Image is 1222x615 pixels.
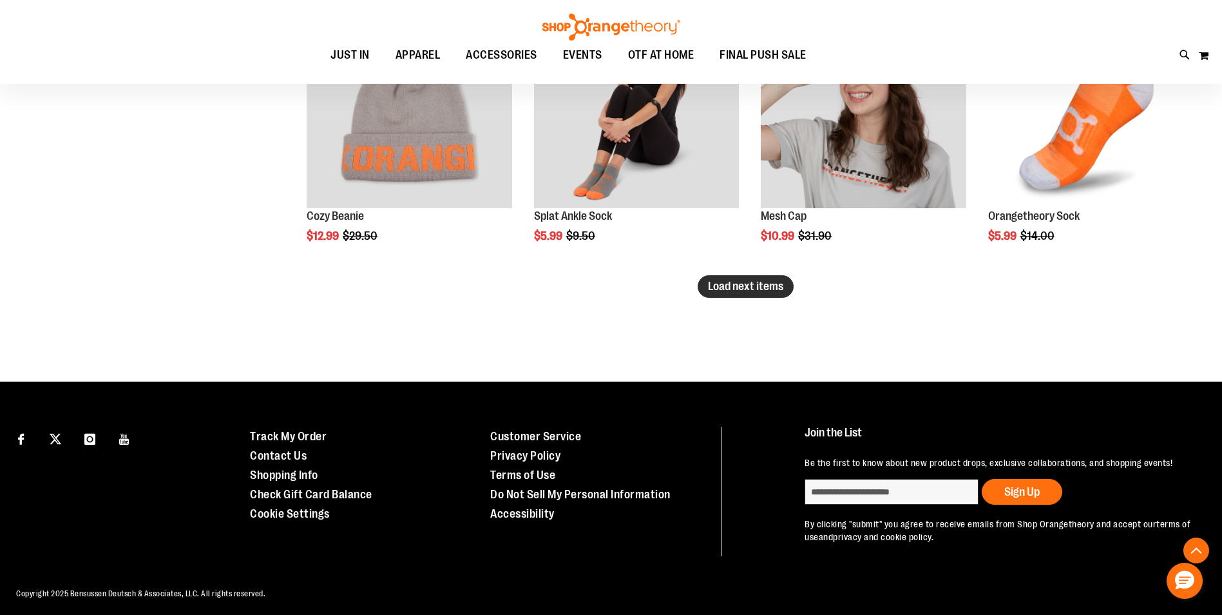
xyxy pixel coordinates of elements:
[307,229,341,242] span: $12.99
[490,430,581,443] a: Customer Service
[798,229,834,242] span: $31.90
[698,275,794,298] button: Load next items
[16,589,265,598] span: Copyright 2025 Bensussen Deutsch & Associates, LLC. All rights reserved.
[343,229,379,242] span: $29.50
[805,518,1192,543] p: By clicking "submit" you agree to receive emails from Shop Orangetheory and accept our and
[10,427,32,449] a: Visit our Facebook page
[396,41,441,70] span: APPAREL
[307,3,511,208] img: Main view of OTF Cozy Scarf Grey
[453,41,550,70] a: ACCESSORIES
[761,210,807,222] a: Mesh Cap
[490,507,555,520] a: Accessibility
[307,3,511,210] a: Main view of OTF Cozy Scarf GreySALE
[550,41,615,70] a: EVENTS
[250,449,307,462] a: Contact Us
[490,469,555,482] a: Terms of Use
[566,229,597,242] span: $9.50
[1183,538,1209,563] button: Back To Top
[988,229,1018,242] span: $5.99
[534,3,739,210] a: Product image for Splat Ankle SockSALE
[563,41,602,70] span: EVENTS
[466,41,537,70] span: ACCESSORIES
[540,14,682,41] img: Shop Orangetheory
[707,41,819,70] a: FINAL PUSH SALE
[805,456,1192,469] p: Be the first to know about new product drops, exclusive collaborations, and shopping events!
[988,3,1193,208] img: Product image for Orangetheory Sock
[720,41,807,70] span: FINAL PUSH SALE
[833,532,933,542] a: privacy and cookie policy.
[113,427,136,449] a: Visit our Youtube page
[50,433,61,445] img: Twitter
[490,449,560,462] a: Privacy Policy
[628,41,694,70] span: OTF AT HOME
[761,3,966,208] img: Product image for Orangetheory Mesh Cap
[982,479,1062,505] button: Sign Up
[250,507,330,520] a: Cookie Settings
[988,210,1080,222] a: Orangetheory Sock
[250,488,372,501] a: Check Gift Card Balance
[44,427,67,449] a: Visit our X page
[330,41,370,70] span: JUST IN
[490,488,671,501] a: Do Not Sell My Personal Information
[761,3,966,210] a: Product image for Orangetheory Mesh CapSALE
[307,210,364,222] a: Cozy Beanie
[1167,563,1203,599] button: Hello, have a question? Let’s chat.
[1020,229,1056,242] span: $14.00
[708,280,783,293] span: Load next items
[805,479,979,505] input: enter email
[1004,485,1040,498] span: Sign Up
[250,430,327,443] a: Track My Order
[534,229,564,242] span: $5.99
[761,229,796,242] span: $10.99
[79,427,101,449] a: Visit our Instagram page
[805,427,1192,451] h4: Join the List
[534,3,739,208] img: Product image for Splat Ankle Sock
[250,469,318,482] a: Shopping Info
[988,3,1193,210] a: Product image for Orangetheory SockSALE
[318,41,383,70] a: JUST IN
[534,210,612,222] a: Splat Ankle Sock
[615,41,707,70] a: OTF AT HOME
[383,41,453,70] a: APPAREL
